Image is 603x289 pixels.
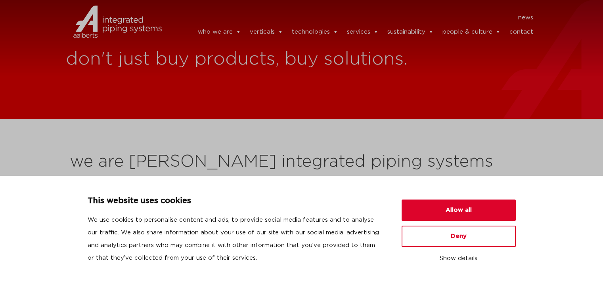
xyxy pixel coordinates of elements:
[292,24,338,40] a: technologies
[88,214,383,264] p: We use cookies to personalise content and ads, to provide social media features and to analyse ou...
[70,152,534,171] h2: we are [PERSON_NAME] integrated piping systems
[88,195,383,207] p: This website uses cookies
[509,24,533,40] a: contact
[402,200,516,221] button: Allow all
[198,24,241,40] a: who we are
[347,24,379,40] a: services
[387,24,434,40] a: sustainability
[402,252,516,265] button: Show details
[174,11,534,24] nav: Menu
[250,24,283,40] a: verticals
[402,226,516,247] button: Deny
[518,11,533,24] a: news
[442,24,501,40] a: people & culture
